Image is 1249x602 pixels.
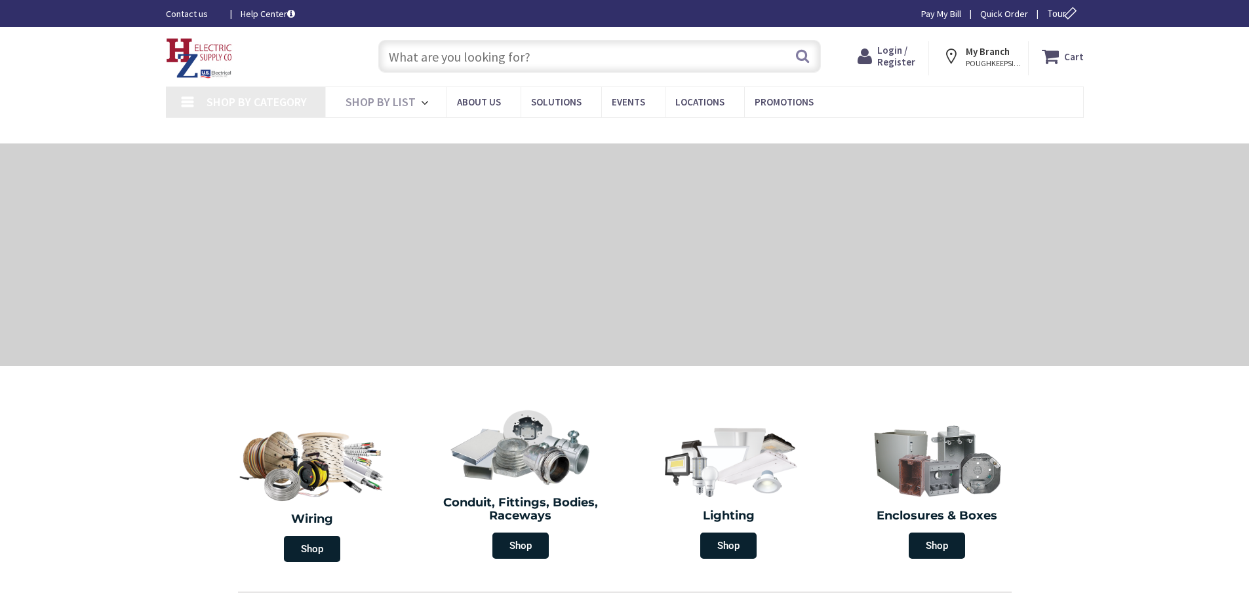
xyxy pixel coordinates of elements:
[215,513,410,526] h2: Wiring
[700,533,757,559] span: Shop
[675,96,724,108] span: Locations
[877,44,915,68] span: Login / Register
[755,96,814,108] span: Promotions
[612,96,645,108] span: Events
[531,96,582,108] span: Solutions
[858,45,915,68] a: Login / Register
[284,536,340,562] span: Shop
[1047,7,1080,20] span: Tour
[426,497,615,523] h2: Conduit, Fittings, Bodies, Raceways
[921,7,961,20] a: Pay My Bill
[241,7,295,20] a: Help Center
[980,7,1028,20] a: Quick Order
[836,415,1038,565] a: Enclosures & Boxes Shop
[457,96,501,108] span: About Us
[909,533,965,559] span: Shop
[166,7,220,20] a: Contact us
[966,58,1021,69] span: POUGHKEEPSIE, [GEOGRAPHIC_DATA]
[346,94,416,109] span: Shop By List
[166,38,233,79] img: HZ Electric Supply
[628,415,830,565] a: Lighting Shop
[843,510,1031,523] h2: Enclosures & Boxes
[1042,45,1084,68] a: Cart
[207,94,307,109] span: Shop By Category
[635,510,823,523] h2: Lighting
[208,415,417,569] a: Wiring Shop
[378,40,821,73] input: What are you looking for?
[1064,45,1084,68] strong: Cart
[420,402,622,565] a: Conduit, Fittings, Bodies, Raceways Shop
[966,45,1010,58] strong: My Branch
[942,45,1016,68] div: My Branch POUGHKEEPSIE, [GEOGRAPHIC_DATA]
[492,533,549,559] span: Shop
